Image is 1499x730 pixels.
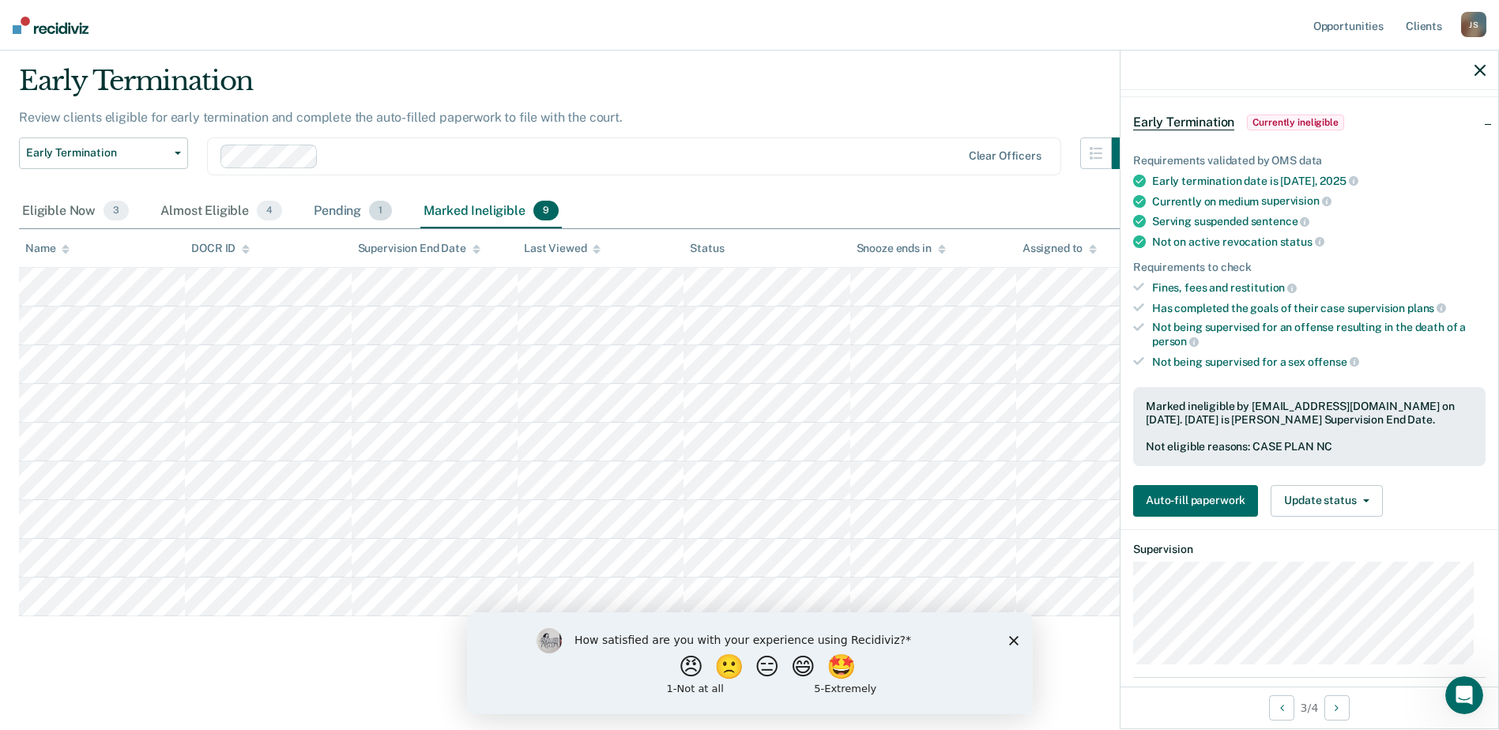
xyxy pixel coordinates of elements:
[1133,261,1486,274] div: Requirements to check
[1152,214,1486,228] div: Serving suspended
[1271,485,1382,517] button: Update status
[1152,335,1199,348] span: person
[1152,235,1486,249] div: Not on active revocation
[524,242,601,255] div: Last Viewed
[311,194,395,229] div: Pending
[857,242,946,255] div: Snooze ends in
[1445,676,1483,714] iframe: Intercom live chat
[191,242,250,255] div: DOCR ID
[1120,687,1498,728] div: 3 / 4
[1152,174,1486,188] div: Early termination date is [DATE],
[1324,695,1350,721] button: Next Opportunity
[1133,154,1486,167] div: Requirements validated by OMS data
[358,242,480,255] div: Supervision End Date
[1308,356,1359,368] span: offense
[1152,321,1486,348] div: Not being supervised for an offense resulting in the death of a
[1247,115,1344,130] span: Currently ineligible
[1133,543,1486,556] dt: Supervision
[19,110,623,125] p: Review clients eligible for early termination and complete the auto-filled paperwork to file with...
[1146,440,1473,453] div: Not eligible reasons: CASE PLAN NC
[1407,302,1446,314] span: plans
[19,194,132,229] div: Eligible Now
[1152,194,1486,209] div: Currently on medium
[1280,235,1324,248] span: status
[1133,115,1234,130] span: Early Termination
[26,146,168,160] span: Early Termination
[257,201,282,221] span: 4
[690,242,724,255] div: Status
[1152,301,1486,315] div: Has completed the goals of their case supervision
[533,201,559,221] span: 9
[1023,242,1097,255] div: Assigned to
[1461,12,1486,37] div: J S
[1146,400,1473,427] div: Marked ineligible by [EMAIL_ADDRESS][DOMAIN_NAME] on [DATE]. [DATE] is [PERSON_NAME] Supervision ...
[1261,194,1331,207] span: supervision
[1152,355,1486,369] div: Not being supervised for a sex
[25,242,70,255] div: Name
[1120,97,1498,148] div: Early TerminationCurrently ineligible
[19,65,1143,110] div: Early Termination
[13,17,89,34] img: Recidiviz
[1133,485,1258,517] button: Auto-fill paperwork
[104,201,129,221] span: 3
[157,194,285,229] div: Almost Eligible
[969,149,1041,163] div: Clear officers
[467,612,1033,714] iframe: Survey by Kim from Recidiviz
[1269,695,1294,721] button: Previous Opportunity
[420,194,562,229] div: Marked Ineligible
[369,201,392,221] span: 1
[1320,175,1358,187] span: 2025
[1152,280,1486,295] div: Fines, fees and
[1251,215,1310,228] span: sentence
[1133,485,1264,517] a: Auto-fill paperwork
[1230,281,1297,294] span: restitution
